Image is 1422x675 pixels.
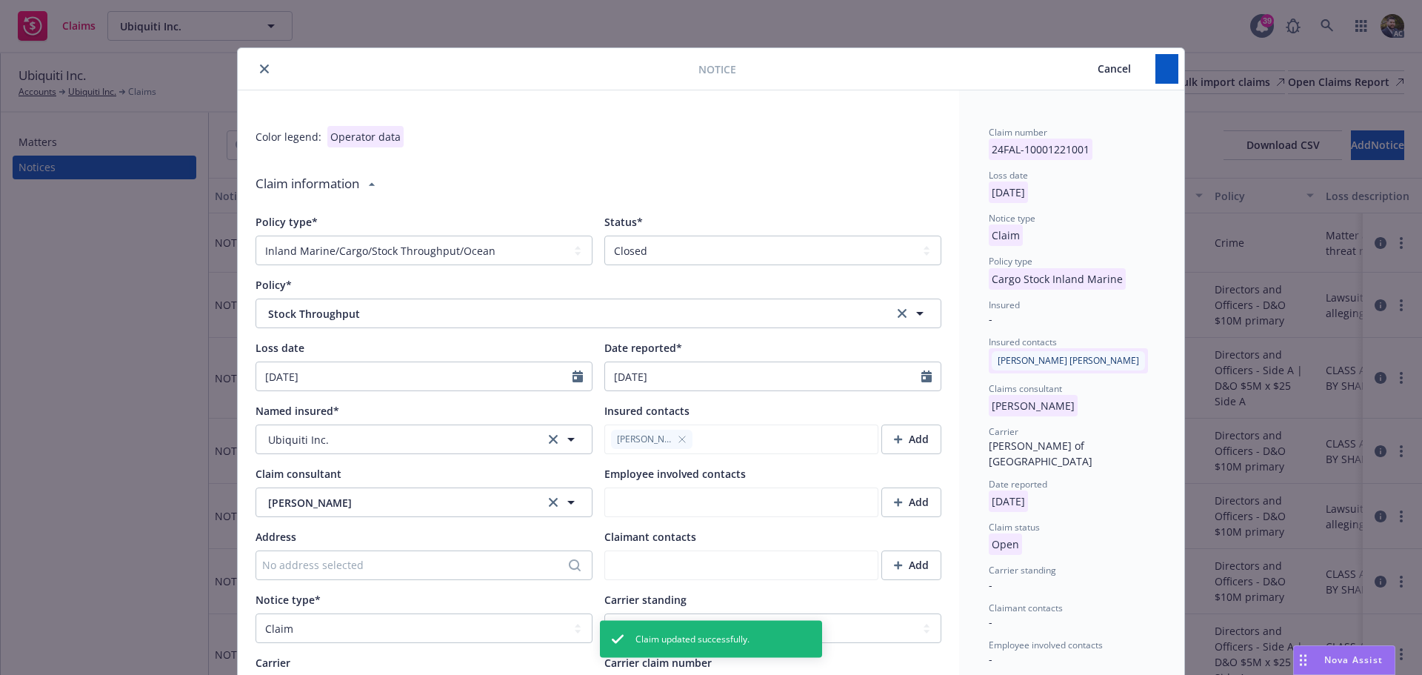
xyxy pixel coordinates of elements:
[256,551,592,580] button: No address selected
[989,336,1057,348] span: Insured contacts
[989,268,1126,290] p: Cargo Stock Inland Marine
[604,404,690,418] span: Insured contacts
[894,425,929,453] div: Add
[989,478,1047,491] span: Date reported
[989,255,1032,267] span: Policy type
[1155,54,1178,84] button: Save
[989,312,992,326] span: -
[989,212,1035,225] span: Notice type
[256,162,359,205] div: Claim information
[989,299,1020,311] span: Insured
[989,142,1092,156] span: 24FAL-10001221001
[989,395,1078,416] p: [PERSON_NAME]
[256,129,321,144] div: Color legend:
[989,491,1028,512] p: [DATE]
[894,551,929,579] div: Add
[604,530,696,544] span: Claimant contacts
[569,559,581,571] svg: Search
[1294,646,1312,674] div: Drag to move
[635,633,750,646] span: Claim updated successfully.
[256,215,318,229] span: Policy type*
[544,493,562,511] a: clear selection
[989,185,1028,199] span: [DATE]
[881,488,941,517] button: Add
[989,639,1103,651] span: Employee involved contacts
[604,341,682,355] span: Date reported*
[604,467,746,481] span: Employee involved contacts
[1073,54,1155,84] button: Cancel
[989,521,1040,533] span: Claim status
[989,602,1063,614] span: Claimant contacts
[989,578,992,592] span: -
[256,530,296,544] span: Address
[989,438,1155,469] div: [PERSON_NAME] of [GEOGRAPHIC_DATA]
[256,467,341,481] span: Claim consultant
[256,278,292,292] span: Policy*
[894,488,929,516] div: Add
[881,425,941,454] button: Add
[989,272,1126,286] span: Cargo Stock Inland Marine
[1324,654,1383,666] span: Nova Assist
[256,162,941,205] div: Claim information
[604,215,643,229] span: Status*
[989,494,1028,508] span: [DATE]
[893,305,911,322] a: clear selection
[268,495,533,511] span: [PERSON_NAME]
[604,593,687,607] span: Carrier standing
[989,425,1018,438] span: Carrier
[256,341,304,355] span: Loss date
[256,488,592,517] button: [PERSON_NAME]clear selection
[989,564,1056,576] span: Carrier standing
[998,354,1139,368] span: [PERSON_NAME] [PERSON_NAME]
[268,306,847,322] span: Stock Throughput
[989,537,1022,551] span: Open
[1098,61,1131,76] span: Cancel
[989,225,1023,246] p: Claim
[989,652,992,666] span: -
[989,169,1028,182] span: Loss date
[256,60,273,78] button: close
[544,430,562,448] a: clear selection
[256,299,941,328] button: Stock Throughputclear selection
[989,399,1078,413] span: [PERSON_NAME]
[698,61,736,77] span: Notice
[989,533,1022,555] p: Open
[268,432,329,448] span: Ubiquiti Inc.
[881,551,941,580] button: Add
[989,139,1092,160] p: 24FAL-10001221001
[1293,645,1395,675] button: Nova Assist
[921,370,932,382] svg: Calendar
[262,557,571,573] div: No address selected
[617,433,672,446] span: [PERSON_NAME]
[256,656,290,670] span: Carrier
[573,370,583,382] svg: Calendar
[256,593,321,607] span: Notice type*
[989,228,1023,242] span: Claim
[989,353,1148,367] span: [PERSON_NAME] [PERSON_NAME]
[256,362,573,390] input: MM/DD/YYYY
[256,404,339,418] span: Named insured*
[327,126,404,147] div: Operator data
[989,382,1062,395] span: Claims consultant
[989,126,1047,139] span: Claim number
[989,615,992,629] span: -
[605,362,921,390] input: MM/DD/YYYY
[989,182,1028,203] p: [DATE]
[256,425,592,454] button: Ubiquiti Inc.clear selection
